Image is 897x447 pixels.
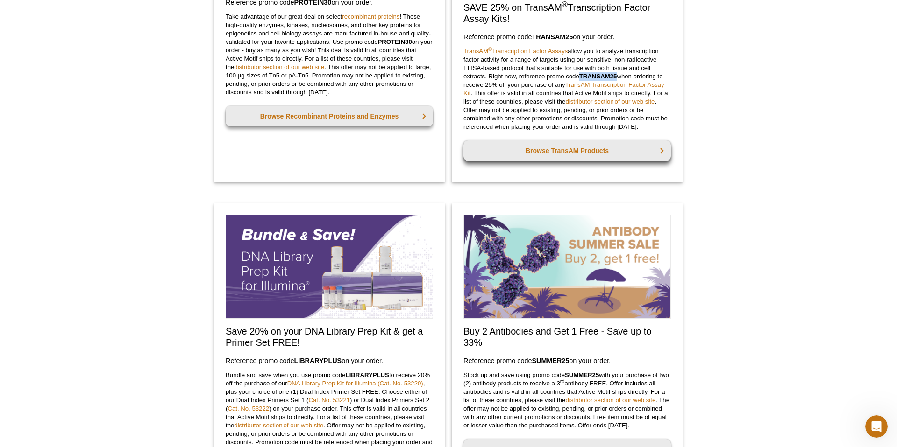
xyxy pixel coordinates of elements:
[294,357,342,364] strong: LIBRARYPLUS
[463,31,671,42] h3: Reference promo code on your order.
[463,371,671,430] p: Stock up and save using promo code with your purchase of two (2) antibody products to receive a 3...
[226,326,433,348] h2: Save 20% on your DNA Library Prep Kit & get a Primer Set FREE!
[463,47,671,131] p: allow you to analyze transcription factor activity for a range of targets using our sensitive, no...
[579,73,617,80] strong: TRANSAM25
[560,378,565,384] sup: rd
[565,397,655,404] a: distributor section of our web site
[463,48,568,55] a: TransAM®Transcription Factor Assays
[865,415,888,438] iframe: Intercom live chat
[226,355,433,366] h3: Reference promo code on your order.
[287,380,423,387] a: DNA Library Prep Kit for Illumina (Cat. No. 53220)
[532,357,569,364] strong: SUMMER25
[463,81,664,97] a: TransAM Transcription Factor Assay Kit
[463,326,671,348] h2: Buy 2 Antibodies and Get 1 Free - Save up to 33%
[308,397,350,404] a: Cat. No. 53221
[234,63,324,70] a: distributor section of our web site
[377,38,412,45] strong: PROTEIN30
[226,106,433,126] a: Browse Recombinant Proteins and Enzymes
[463,140,671,161] a: Browse TransAM Products
[532,33,573,41] strong: TRANSAM25
[342,13,399,20] a: recombinant proteins
[488,46,492,51] sup: ®
[234,422,323,429] a: distributor section of our web site
[346,371,389,378] strong: LIBRARYPLUS
[228,405,269,412] a: Cat. No. 53222
[565,371,599,378] strong: SUMMER25
[463,2,671,24] h2: SAVE 25% on TransAM Transcription Factor Assay Kits!
[463,355,671,366] h3: Reference promo code on your order.
[463,215,671,319] img: Save on Antibodies
[226,13,433,97] p: Take advantage of our great deal on select ! These high-quality enzymes, kinases, nucleosomes, an...
[565,98,655,105] a: distributor section of our web site
[226,215,433,319] img: Save on our DNA Library Prep Kit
